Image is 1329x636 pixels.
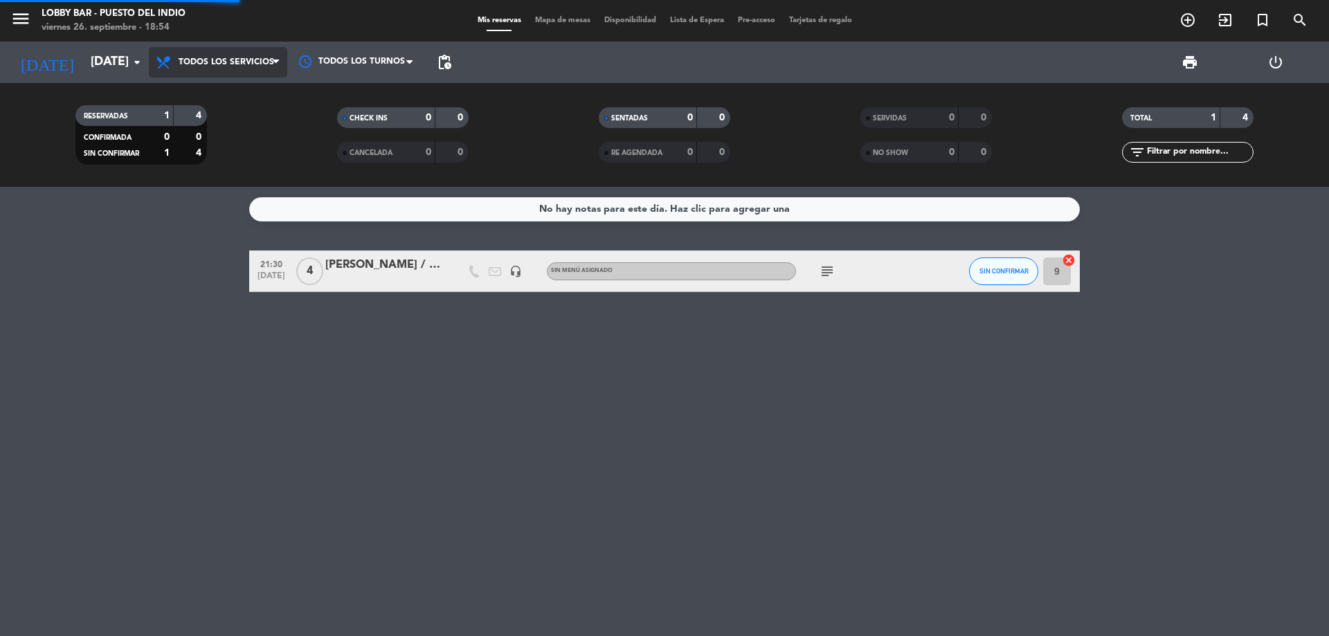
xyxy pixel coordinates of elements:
strong: 0 [458,113,466,122]
button: menu [10,8,31,34]
strong: 0 [687,147,693,157]
strong: 0 [719,147,727,157]
span: SIN CONFIRMAR [979,267,1029,275]
strong: 1 [1211,113,1216,122]
strong: 0 [687,113,693,122]
div: viernes 26. septiembre - 18:54 [42,21,186,35]
i: filter_list [1129,144,1146,161]
input: Filtrar por nombre... [1146,145,1253,160]
span: CONFIRMADA [84,134,132,141]
span: Disponibilidad [597,17,663,24]
i: exit_to_app [1217,12,1233,28]
i: cancel [1062,253,1076,267]
strong: 0 [981,113,989,122]
span: SIN CONFIRMAR [84,150,139,157]
strong: 4 [196,148,204,158]
div: Lobby Bar - Puesto del Indio [42,7,186,21]
span: NO SHOW [873,149,908,156]
span: Mapa de mesas [528,17,597,24]
i: add_circle_outline [1179,12,1196,28]
span: Todos los servicios [179,57,274,67]
i: turned_in_not [1254,12,1271,28]
span: CANCELADA [350,149,392,156]
strong: 0 [458,147,466,157]
strong: 0 [949,147,955,157]
strong: 0 [719,113,727,122]
strong: 0 [164,132,170,142]
strong: 0 [196,132,204,142]
i: [DATE] [10,47,84,78]
span: Mis reservas [471,17,528,24]
span: [DATE] [254,271,289,287]
span: SERVIDAS [873,115,907,122]
span: 21:30 [254,255,289,271]
strong: 1 [164,111,170,120]
span: RESERVADAS [84,113,128,120]
span: Tarjetas de regalo [782,17,859,24]
strong: 0 [426,113,431,122]
strong: 0 [426,147,431,157]
span: Lista de Espera [663,17,731,24]
strong: 1 [164,148,170,158]
i: menu [10,8,31,29]
div: No hay notas para este día. Haz clic para agregar una [539,201,790,217]
i: arrow_drop_down [129,54,145,71]
span: TOTAL [1130,115,1152,122]
span: Sin menú asignado [551,268,613,273]
span: SENTADAS [611,115,648,122]
button: SIN CONFIRMAR [969,257,1038,285]
i: power_settings_new [1267,54,1284,71]
div: [PERSON_NAME] / Huesped [325,256,443,274]
span: 4 [296,257,323,285]
i: subject [819,263,835,280]
span: CHECK INS [350,115,388,122]
i: headset_mic [509,265,522,278]
span: print [1182,54,1198,71]
i: search [1292,12,1308,28]
span: Pre-acceso [731,17,782,24]
span: RE AGENDADA [611,149,662,156]
span: pending_actions [436,54,453,71]
div: LOG OUT [1233,42,1319,83]
strong: 0 [949,113,955,122]
strong: 0 [981,147,989,157]
strong: 4 [196,111,204,120]
strong: 4 [1242,113,1251,122]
